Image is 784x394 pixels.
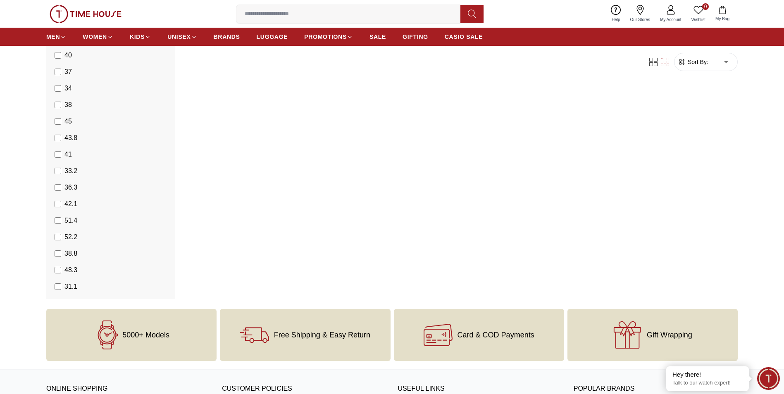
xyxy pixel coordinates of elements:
input: 42.1 [55,201,61,207]
span: SALE [369,33,386,41]
a: KIDS [130,29,151,44]
span: 40 [64,50,72,60]
input: 43.8 [55,135,61,141]
a: BRANDS [214,29,240,44]
span: My Account [657,17,685,23]
p: Talk to our watch expert! [672,380,743,387]
span: Help [608,17,624,23]
input: 38 [55,102,61,108]
input: 52.2 [55,234,61,240]
span: 0 [702,3,709,10]
span: Card & COD Payments [458,331,534,339]
a: LUGGAGE [257,29,288,44]
input: 36.3 [55,184,61,191]
a: CASIO SALE [445,29,483,44]
span: 5000+ Models [122,331,169,339]
span: CASIO SALE [445,33,483,41]
img: ... [50,5,122,23]
div: Hey there! [672,370,743,379]
span: 38 [64,100,72,110]
span: 48.3 [64,265,77,275]
a: 0Wishlist [686,3,710,24]
input: 31.1 [55,283,61,290]
span: GIFTING [403,33,428,41]
span: MEN [46,33,60,41]
a: Our Stores [625,3,655,24]
a: UNISEX [167,29,197,44]
span: 45 [64,116,72,126]
span: Sort By: [686,58,708,66]
input: 48.3 [55,267,61,273]
a: SALE [369,29,386,44]
span: 37 [64,67,72,77]
span: PROMOTIONS [304,33,347,41]
span: 51.4 [64,216,77,225]
span: BRANDS [214,33,240,41]
button: Sort By: [678,58,708,66]
span: 43.8 [64,133,77,143]
input: 51.4 [55,217,61,224]
span: UNISEX [167,33,191,41]
input: 45 [55,118,61,125]
span: 36.3 [64,183,77,192]
input: 38.8 [55,250,61,257]
input: 37 [55,69,61,75]
span: Wishlist [688,17,709,23]
span: My Bag [712,16,733,22]
span: KIDS [130,33,145,41]
span: 31.1 [64,282,77,292]
a: Help [607,3,625,24]
span: 33.2 [64,166,77,176]
a: PROMOTIONS [304,29,353,44]
span: WOMEN [83,33,107,41]
span: 42.1 [64,199,77,209]
span: 34.8 [64,298,77,308]
a: MEN [46,29,66,44]
span: 34 [64,83,72,93]
a: WOMEN [83,29,113,44]
span: Free Shipping & Easy Return [274,331,370,339]
span: 52.2 [64,232,77,242]
a: GIFTING [403,29,428,44]
span: LUGGAGE [257,33,288,41]
input: 41 [55,151,61,158]
input: 40 [55,52,61,59]
span: Our Stores [627,17,653,23]
input: 34 [55,85,61,92]
span: 41 [64,150,72,159]
span: 38.8 [64,249,77,259]
div: Chat Widget [757,367,780,390]
button: My Bag [710,4,734,24]
input: 33.2 [55,168,61,174]
span: Gift Wrapping [647,331,692,339]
